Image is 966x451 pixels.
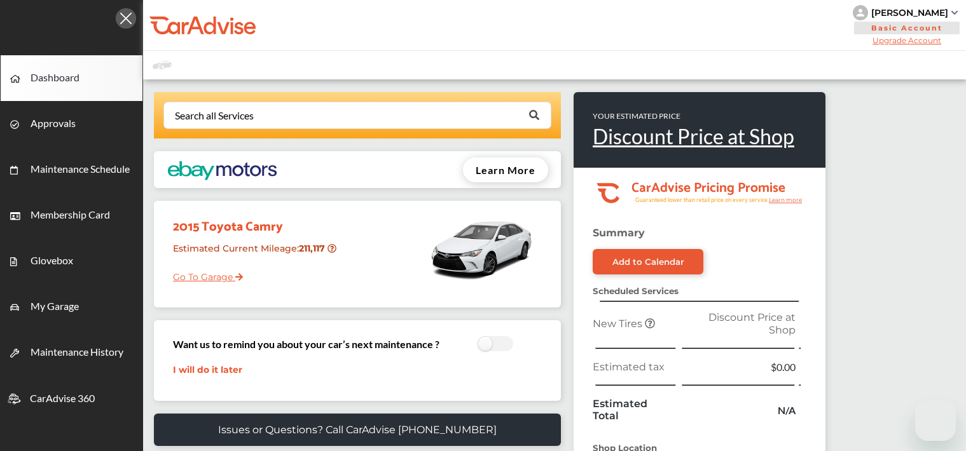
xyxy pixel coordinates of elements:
[31,117,76,133] span: Approvals
[1,330,142,375] a: Maintenance History
[590,358,679,376] td: Estimated tax
[631,177,785,199] tspan: CarAdvise Pricing Promise
[1,147,142,192] a: Maintenance Schedule
[153,57,172,73] img: placeholder_car.fcab19be.svg
[853,5,868,20] img: knH8PDtVvWoAbQRylUukY18CTiRevjo20fAtgn5MLBQj4uumYvk2MzTtcAIzfGAtb1XOLVMAvhLuqoNAbL4reqehy0jehNKdM...
[590,394,679,425] td: Estimated Total
[116,8,136,29] img: Icon.5fd9dcc7.svg
[218,424,497,436] p: Issues or Questions? Call CarAdvise [PHONE_NUMBER]
[175,111,254,121] div: Search all Services
[679,358,799,376] td: $0.00
[154,414,561,446] a: Issues or Questions? Call CarAdvise [PHONE_NUMBER]
[31,254,73,271] span: Glovebox
[635,196,769,203] tspan: Guaranteed lower than retail price on every service.
[476,164,535,176] span: Learn More
[593,124,794,149] a: Discount Price at Shop
[612,257,684,267] div: Add to Calendar
[769,196,803,203] tspan: Learn more
[915,400,956,441] iframe: Button to launch messaging window
[1,55,142,101] a: Dashboard
[299,243,328,254] strong: 211,117
[1,238,142,284] a: Glovebox
[31,71,79,88] span: Dashboard
[853,36,961,45] span: Upgrade Account
[593,227,645,239] strong: Summary
[871,7,948,18] div: [PERSON_NAME]
[679,394,799,425] td: N/A
[854,22,960,34] span: Basic Account
[31,300,79,316] span: My Garage
[173,364,242,375] a: I will do it later
[163,238,350,270] div: Estimated Current Mileage :
[1,192,142,238] a: Membership Card
[708,311,796,336] span: Discount Price at Shop
[951,11,958,15] img: sCxJUJ+qAmfqhQGDUl18vwLg4ZYJ6CxN7XmbOMBAAAAAElFTkSuQmCC
[31,163,130,179] span: Maintenance Schedule
[31,208,110,225] span: Membership Card
[593,318,645,330] span: New Tires
[1,284,142,330] a: My Garage
[427,207,535,290] img: mobile_9889_st0640_046.jpg
[31,346,123,362] span: Maintenance History
[593,286,679,296] strong: Scheduled Services
[593,249,703,274] a: Add to Calendar
[30,392,95,408] span: CarAdvise 360
[173,338,439,350] h3: Want us to remind you about your car’s next maintenance ?
[1,101,142,147] a: Approvals
[163,207,350,238] div: 2015 Toyota Camry
[593,111,794,121] p: YOUR ESTIMATED PRICE
[163,262,243,286] a: Go To Garage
